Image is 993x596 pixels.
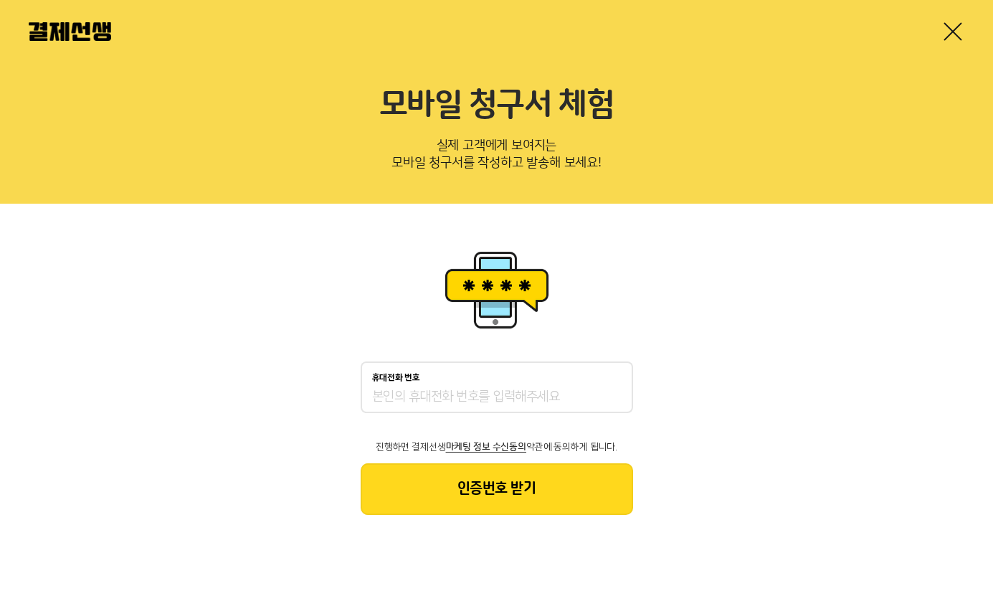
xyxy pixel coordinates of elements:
p: 휴대전화 번호 [372,373,420,383]
input: 휴대전화 번호 [372,389,622,406]
p: 진행하면 결제선생 약관에 동의하게 됩니다. [361,442,633,452]
img: 결제선생 [29,22,111,41]
img: 휴대폰인증 이미지 [440,247,554,333]
h2: 모바일 청구서 체험 [29,86,964,125]
button: 인증번호 받기 [361,463,633,515]
span: 마케팅 정보 수신동의 [446,442,526,452]
p: 실제 고객에게 보여지는 모바일 청구서를 작성하고 발송해 보세요! [29,133,964,181]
